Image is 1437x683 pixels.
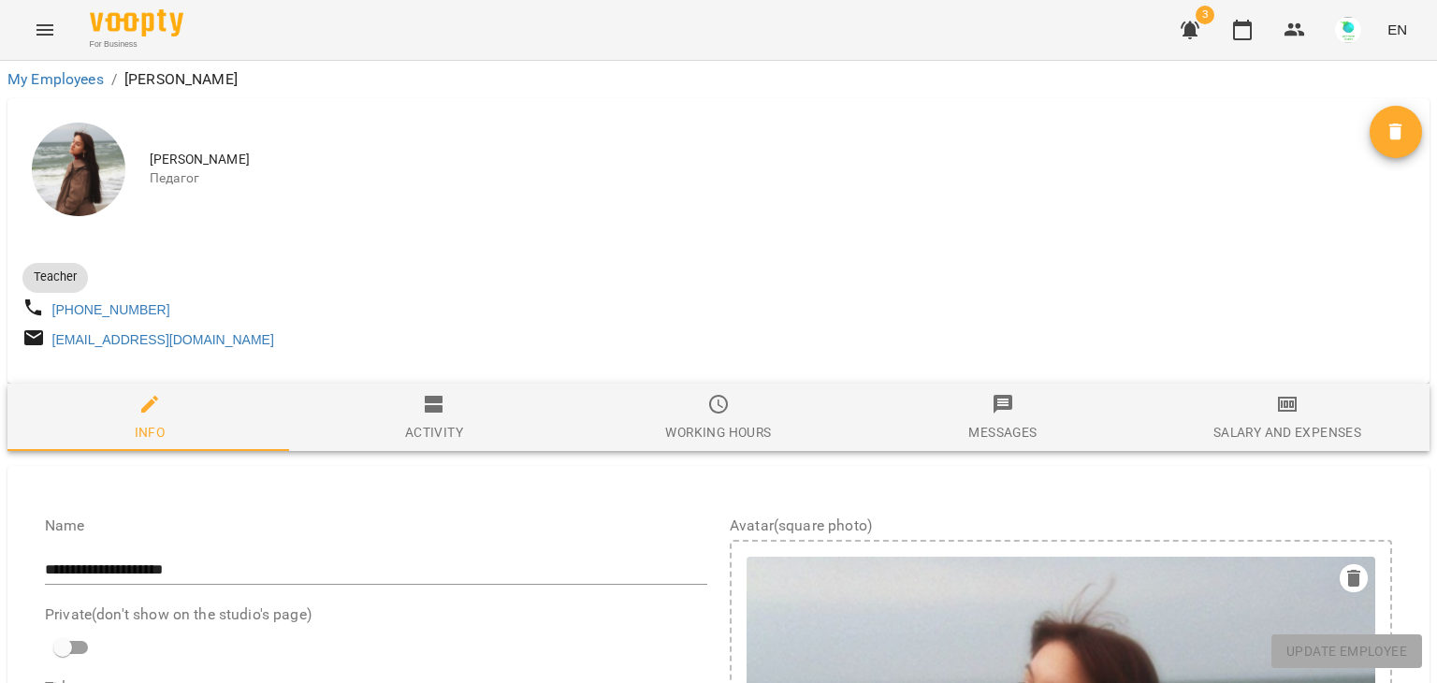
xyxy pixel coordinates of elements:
[7,70,104,88] a: My Employees
[1370,106,1422,158] button: Delete
[135,421,166,443] div: Info
[124,68,238,91] p: [PERSON_NAME]
[1213,421,1361,443] div: Salary and Expenses
[405,421,463,443] div: Activity
[45,607,707,622] label: Private(don't show on the studio's page)
[90,9,183,36] img: Voopty Logo
[32,123,125,216] img: Анастасія Гетьманенко
[52,302,170,317] a: [PHONE_NUMBER]
[1335,17,1361,43] img: bbf80086e43e73aae20379482598e1e8.jpg
[730,518,1392,533] label: Avatar(square photo)
[90,38,183,51] span: For Business
[150,151,1370,169] span: [PERSON_NAME]
[45,518,707,533] label: Name
[22,269,88,285] span: Teacher
[22,7,67,52] button: Menu
[968,421,1037,443] div: Messages
[665,421,771,443] div: Working hours
[52,332,274,347] a: [EMAIL_ADDRESS][DOMAIN_NAME]
[7,68,1430,91] nav: breadcrumb
[1196,6,1214,24] span: 3
[1380,12,1415,47] button: EN
[150,169,1370,188] span: Педагог
[111,68,117,91] li: /
[1387,20,1407,39] span: EN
